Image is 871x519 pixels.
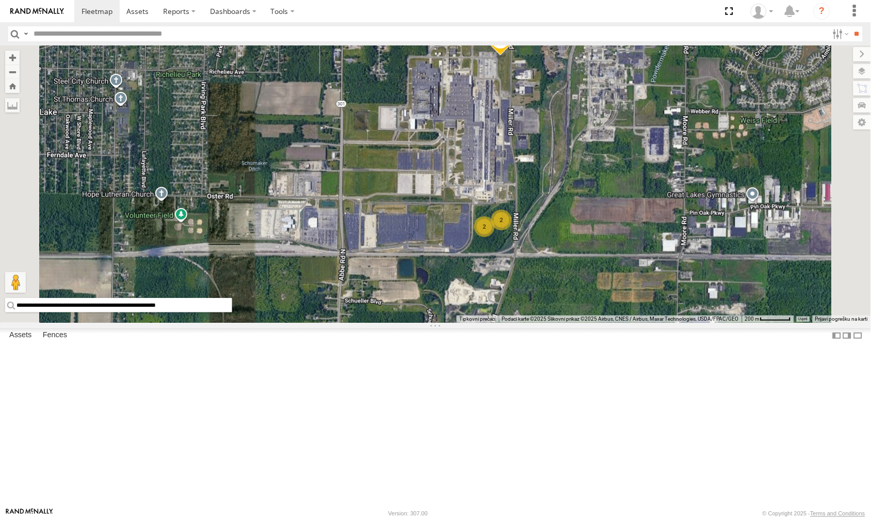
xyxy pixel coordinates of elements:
[4,328,37,343] label: Assets
[853,115,871,130] label: Map Settings
[814,3,830,20] i: ?
[832,328,842,343] label: Dock Summary Table to the Left
[22,26,30,41] label: Search Query
[799,317,808,321] a: Uvjeti (otvara se u novoj kartici)
[763,511,865,517] div: © Copyright 2025 -
[811,511,865,517] a: Terms and Conditions
[502,316,739,322] span: Podaci karte ©2025 Slikovni prikaz ©2025 Airbus, CNES / Airbus, Maxar Technologies, USDA/FPAC/GEO
[853,328,863,343] label: Hide Summary Table
[491,210,512,230] div: 2
[747,4,777,19] div: Miky Transport
[829,26,851,41] label: Search Filter Options
[5,98,20,113] label: Measure
[459,316,496,323] button: Tipkovni prečaci
[742,316,794,323] button: Mjerilo karte: 200 m naprema 56 piksela
[815,316,868,322] a: Prijavi pogrešku na karti
[5,51,20,65] button: Zoom in
[6,509,53,519] a: Visit our Website
[5,272,26,293] button: Povucite Pegmana na kartu da biste otvorili Street View
[5,79,20,93] button: Zoom Home
[389,511,428,517] div: Version: 307.00
[5,65,20,79] button: Zoom out
[842,328,852,343] label: Dock Summary Table to the Right
[38,328,72,343] label: Fences
[745,316,760,322] span: 200 m
[10,8,64,15] img: rand-logo.svg
[474,216,495,237] div: 2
